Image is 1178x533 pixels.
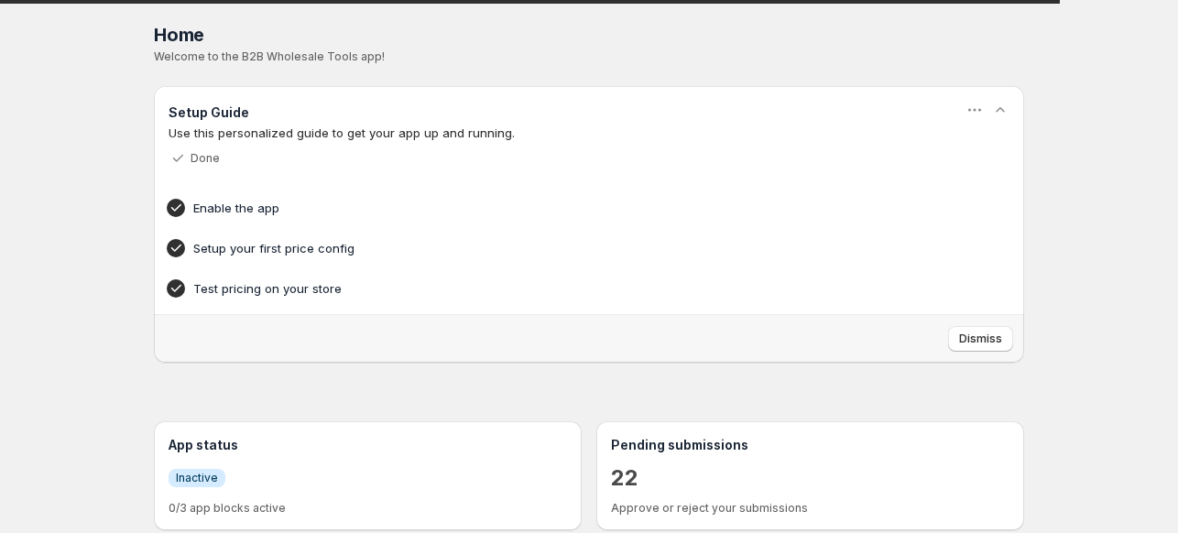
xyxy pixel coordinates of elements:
[193,199,928,217] h4: Enable the app
[959,332,1002,346] span: Dismiss
[948,326,1013,352] button: Dismiss
[169,468,225,487] a: InfoInactive
[154,49,1024,64] p: Welcome to the B2B Wholesale Tools app!
[176,471,218,485] span: Inactive
[169,103,249,122] h3: Setup Guide
[169,436,567,454] h3: App status
[611,501,1009,516] p: Approve or reject your submissions
[193,279,928,298] h4: Test pricing on your store
[191,151,220,166] p: Done
[611,463,638,493] a: 22
[154,24,204,46] span: Home
[611,436,1009,454] h3: Pending submissions
[169,501,567,516] p: 0/3 app blocks active
[193,239,928,257] h4: Setup your first price config
[169,124,1009,142] p: Use this personalized guide to get your app up and running.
